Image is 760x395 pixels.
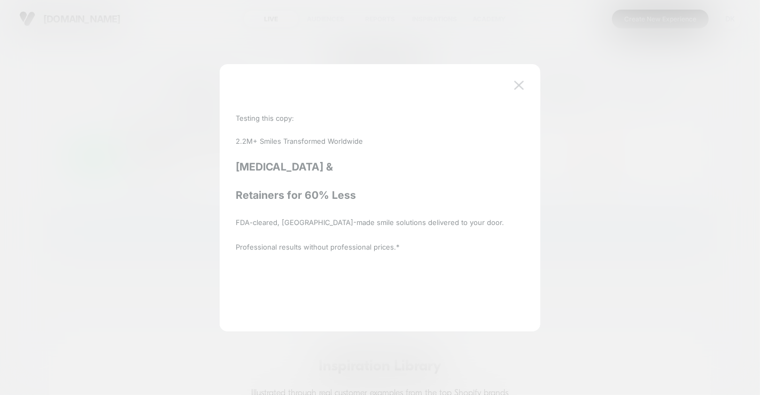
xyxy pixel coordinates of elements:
[236,114,294,122] p: Testing this copy:
[236,161,333,173] h2: [MEDICAL_DATA] &
[236,136,363,146] p: 2.2M+ Smiles Transformed Worldwide
[236,190,356,201] h2: Retainers for 60% Less
[236,217,504,228] p: FDA-cleared, [GEOGRAPHIC_DATA]-made smile solutions delivered to your door.
[236,242,400,252] p: Professional results without professional prices.*
[514,81,524,90] img: close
